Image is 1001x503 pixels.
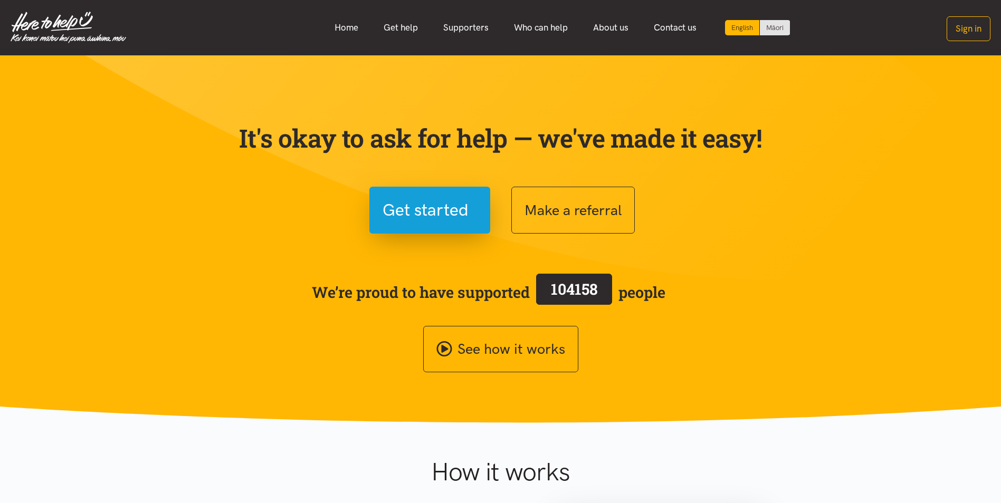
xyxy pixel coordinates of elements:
[511,187,635,234] button: Make a referral
[760,20,790,35] a: Switch to Te Reo Māori
[431,16,501,39] a: Supporters
[237,123,765,153] p: It's okay to ask for help — we've made it easy!
[501,16,580,39] a: Who can help
[328,457,673,487] h1: How it works
[725,20,790,35] div: Language toggle
[947,16,990,41] button: Sign in
[312,272,665,313] span: We’re proud to have supported people
[371,16,431,39] a: Get help
[551,279,598,299] span: 104158
[725,20,760,35] div: Current language
[369,187,490,234] button: Get started
[11,12,126,43] img: Home
[423,326,578,373] a: See how it works
[322,16,371,39] a: Home
[580,16,641,39] a: About us
[641,16,709,39] a: Contact us
[383,197,469,224] span: Get started
[530,272,618,313] a: 104158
